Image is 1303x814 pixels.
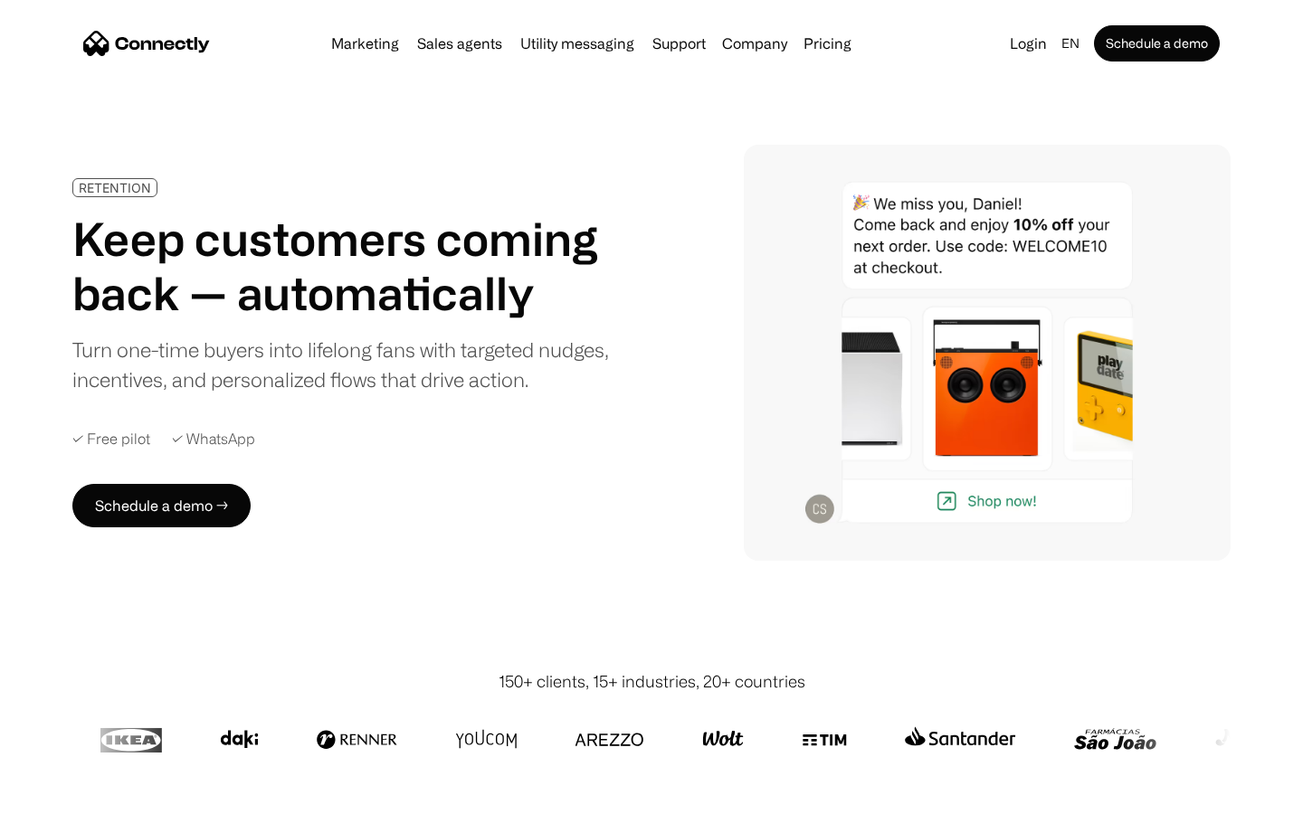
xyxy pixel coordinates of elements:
[499,669,805,694] div: 150+ clients, 15+ industries, 20+ countries
[513,36,642,51] a: Utility messaging
[722,31,787,56] div: Company
[1003,31,1054,56] a: Login
[645,36,713,51] a: Support
[72,335,623,394] div: Turn one-time buyers into lifelong fans with targeted nudges, incentives, and personalized flows ...
[717,31,793,56] div: Company
[83,30,210,57] a: home
[172,431,255,448] div: ✓ WhatsApp
[36,782,109,808] ul: Language list
[72,212,623,320] h1: Keep customers coming back — automatically
[1061,31,1079,56] div: en
[72,431,150,448] div: ✓ Free pilot
[1054,31,1090,56] div: en
[1094,25,1220,62] a: Schedule a demo
[324,36,406,51] a: Marketing
[796,36,859,51] a: Pricing
[79,181,151,194] div: RETENTION
[18,781,109,808] aside: Language selected: English
[72,484,251,527] a: Schedule a demo →
[410,36,509,51] a: Sales agents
